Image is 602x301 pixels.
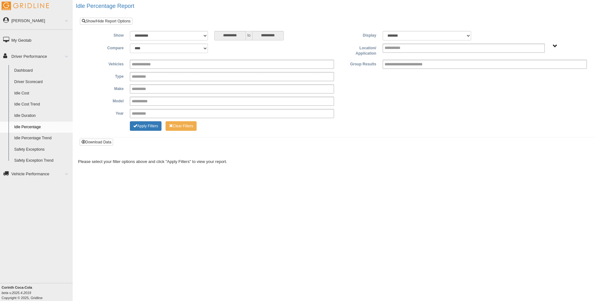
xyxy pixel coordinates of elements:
button: Download Data [80,139,113,146]
img: Gridline [2,2,49,10]
b: Corinth Coca-Cola [2,286,32,289]
label: Show [85,31,127,39]
a: Idle Cost Trend [11,99,73,110]
div: Copyright © 2025, Gridline [2,285,73,300]
label: Type [85,72,127,80]
button: Change Filter Options [166,121,197,131]
a: Dashboard [11,65,73,76]
a: Safety Exception Trend [11,155,73,166]
a: Driver Scorecard [11,76,73,88]
label: Year [85,109,127,117]
i: beta v.2025.4.2019 [2,291,31,295]
a: Show/Hide Report Options [80,18,132,25]
span: to [246,31,252,40]
label: Location/ Application [337,44,379,57]
label: Vehicles [85,60,127,67]
label: Model [85,97,127,104]
a: Idle Duration [11,110,73,122]
label: Group Results [337,60,379,67]
label: Make [85,84,127,92]
button: Change Filter Options [130,121,161,131]
label: Display [337,31,379,39]
a: Safety Exceptions [11,144,73,155]
span: Please select your filter options above and click "Apply Filters" to view your report. [78,159,227,164]
label: Compare [85,44,127,51]
a: Idle Percentage Trend [11,133,73,144]
a: Idle Percentage [11,122,73,133]
h2: Idle Percentage Report [76,3,602,9]
a: Idle Cost [11,88,73,99]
